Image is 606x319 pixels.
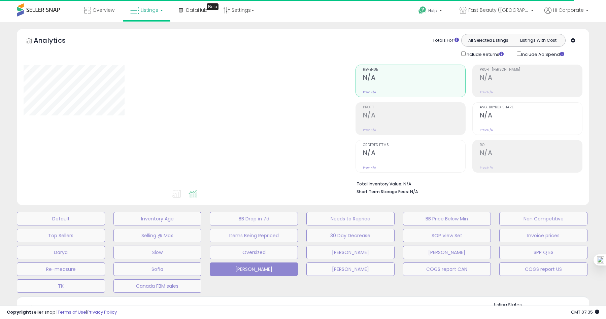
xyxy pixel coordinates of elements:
div: Include Ad Spend [512,50,575,58]
button: All Selected Listings [463,36,513,45]
h2: N/A [363,74,465,83]
div: Tooltip anchor [207,3,218,10]
button: Inventory Age [113,212,202,225]
span: Ordered Items [363,143,465,147]
span: Help [428,8,437,13]
small: Prev: N/A [480,166,493,170]
button: Sofia [113,262,202,276]
button: [PERSON_NAME] [210,262,298,276]
i: Get Help [418,6,427,14]
small: Prev: N/A [363,128,376,132]
span: Overview [93,7,114,13]
button: [PERSON_NAME] [403,246,491,259]
b: Total Inventory Value: [357,181,402,187]
img: one_i.png [597,256,604,263]
button: Non Competitive [499,212,587,225]
button: Needs to Reprice [306,212,395,225]
b: Short Term Storage Fees: [357,189,409,194]
div: Totals For [433,37,459,44]
button: Selling @ Max [113,229,202,242]
a: Hi Corporate [544,7,588,22]
span: Avg. Buybox Share [480,106,582,109]
span: DataHub [186,7,207,13]
button: [PERSON_NAME] [306,246,395,259]
h2: N/A [363,111,465,120]
h2: N/A [480,149,582,158]
button: [PERSON_NAME] [306,262,395,276]
span: N/A [410,188,418,195]
button: BB Price Below Min [403,212,491,225]
span: Profit [PERSON_NAME] [480,68,582,72]
h5: Analytics [34,36,79,47]
span: Fast Beauty ([GEOGRAPHIC_DATA]) [468,7,529,13]
span: Revenue [363,68,465,72]
button: 30 Day Decrease [306,229,395,242]
small: Prev: N/A [363,90,376,94]
h2: N/A [480,74,582,83]
button: Oversized [210,246,298,259]
span: Listings [141,7,158,13]
button: COGS report US [499,262,587,276]
button: Items Being Repriced [210,229,298,242]
button: BB Drop in 7d [210,212,298,225]
div: seller snap | | [7,309,117,316]
button: Invoice prices [499,229,587,242]
button: SPP Q ES [499,246,587,259]
button: Re-measure [17,262,105,276]
h2: N/A [363,149,465,158]
button: Slow [113,246,202,259]
span: ROI [480,143,582,147]
strong: Copyright [7,309,31,315]
li: N/A [357,179,577,187]
span: Profit [363,106,465,109]
div: Include Returns [456,50,512,58]
small: Prev: N/A [480,90,493,94]
button: SOP View Set [403,229,491,242]
button: COGS report CAN [403,262,491,276]
span: Hi Corporate [553,7,584,13]
button: Canada FBM sales [113,279,202,293]
button: Default [17,212,105,225]
button: Top Sellers [17,229,105,242]
button: Listings With Cost [513,36,563,45]
button: Darya [17,246,105,259]
small: Prev: N/A [363,166,376,170]
a: Help [413,1,449,22]
small: Prev: N/A [480,128,493,132]
h2: N/A [480,111,582,120]
button: TK [17,279,105,293]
